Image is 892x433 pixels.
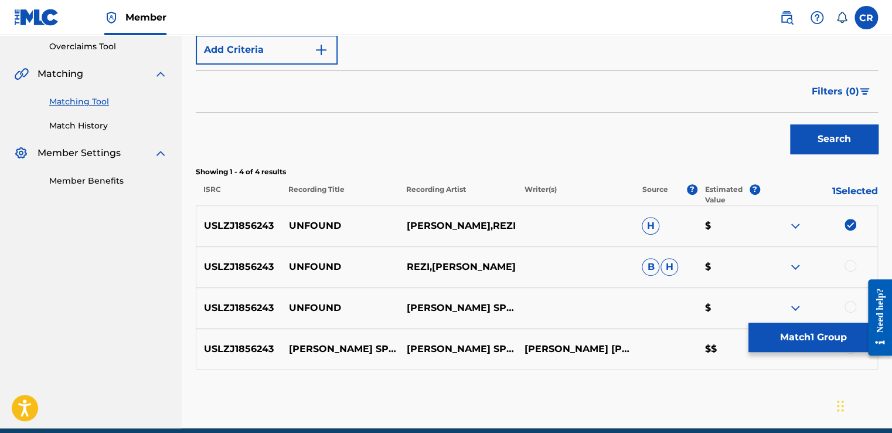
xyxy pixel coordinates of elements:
img: expand [154,146,168,160]
img: expand [154,67,168,81]
p: Showing 1 - 4 of 4 results [196,167,878,177]
button: Add Criteria [196,35,338,65]
img: expand [788,301,802,315]
span: B [642,258,659,276]
span: H [661,258,678,276]
span: Filters ( 0 ) [812,84,859,99]
p: [PERSON_NAME] SPEED #|# REZI [399,301,516,315]
img: Matching [14,67,29,81]
div: User Menu [854,6,878,29]
img: Top Rightsholder [104,11,118,25]
span: Matching [38,67,83,81]
a: Matching Tool [49,96,168,108]
span: H [642,217,659,235]
p: REZI,[PERSON_NAME] [399,260,516,274]
button: Match1 Group [748,323,878,352]
div: Help [805,6,829,29]
p: ISRC [196,184,281,205]
p: USLZJ1856243 [196,342,281,356]
a: Member Benefits [49,175,168,187]
span: Member Settings [38,146,121,160]
div: Notifications [836,12,847,23]
p: $ [697,301,760,315]
span: ? [750,184,760,195]
p: [PERSON_NAME],REZI [399,219,516,233]
a: Public Search [775,6,798,29]
img: expand [788,260,802,274]
p: $ [697,219,760,233]
p: Recording Title [281,184,399,205]
p: $ [697,260,760,274]
p: USLZJ1856243 [196,260,281,274]
p: 1 Selected [760,184,878,205]
a: Match History [49,120,168,132]
img: 9d2ae6d4665cec9f34b9.svg [314,43,328,57]
img: search [779,11,794,25]
img: deselect [845,219,856,231]
img: filter [860,88,870,95]
p: USLZJ1856243 [196,219,281,233]
img: expand [788,219,802,233]
iframe: Resource Center [859,270,892,365]
p: Source [642,184,668,205]
p: UNFOUND [281,219,399,233]
p: Recording Artist [399,184,516,205]
button: Filters (0) [805,77,878,106]
p: Writer(s) [516,184,634,205]
img: MLC Logo [14,9,59,26]
p: [PERSON_NAME] SPEED & REZI - UNFOUND [281,342,399,356]
span: Member [125,11,166,24]
span: ? [687,184,697,195]
p: $$ [697,342,760,356]
p: USLZJ1856243 [196,301,281,315]
div: Drag [837,388,844,424]
p: UNFOUND [281,301,399,315]
p: Estimated Value [705,184,750,205]
img: help [810,11,824,25]
iframe: Chat Widget [833,377,892,433]
a: Overclaims Tool [49,40,168,53]
p: [PERSON_NAME] SPEED & REZI [399,342,516,356]
p: UNFOUND [281,260,399,274]
button: Search [790,124,878,154]
img: Member Settings [14,146,28,160]
p: [PERSON_NAME] [PERSON_NAME] [516,342,634,356]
